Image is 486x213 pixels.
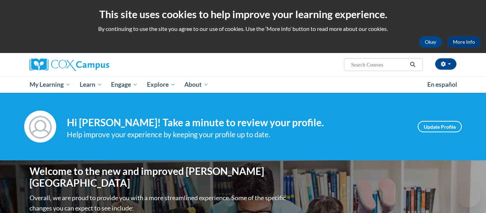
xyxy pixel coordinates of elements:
[25,76,75,93] a: My Learning
[427,81,457,88] span: En español
[142,76,180,93] a: Explore
[30,80,70,89] span: My Learning
[447,36,481,48] a: More Info
[19,76,467,93] div: Main menu
[180,76,213,93] a: About
[435,58,456,70] button: Account Settings
[5,25,481,33] p: By continuing to use the site you agree to our use of cookies. Use the ‘More info’ button to read...
[423,77,462,92] a: En español
[75,76,107,93] a: Learn
[30,58,109,71] img: Cox Campus
[5,7,481,21] h2: This site uses cookies to help improve your learning experience.
[30,165,287,189] h1: Welcome to the new and improved [PERSON_NAME][GEOGRAPHIC_DATA]
[106,76,142,93] a: Engage
[458,185,480,207] iframe: Button to launch messaging window
[147,80,175,89] span: Explore
[184,80,208,89] span: About
[24,111,56,143] img: Profile Image
[67,129,407,140] div: Help improve your experience by keeping your profile up to date.
[67,117,407,129] h4: Hi [PERSON_NAME]! Take a minute to review your profile.
[30,58,165,71] a: Cox Campus
[419,36,442,48] button: Okay
[350,60,407,69] input: Search Courses
[80,80,102,89] span: Learn
[407,60,418,69] button: Search
[111,80,138,89] span: Engage
[418,121,462,132] a: Update Profile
